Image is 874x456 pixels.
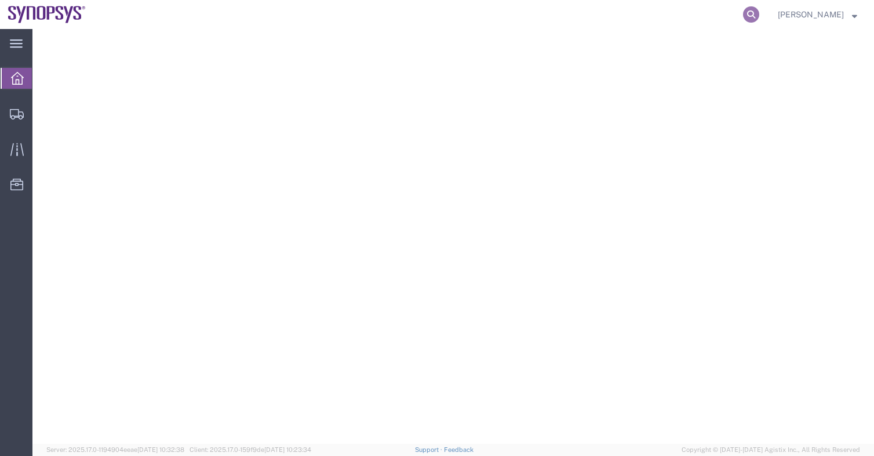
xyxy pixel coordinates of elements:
span: [DATE] 10:32:38 [137,446,184,453]
a: Feedback [444,446,474,453]
span: Server: 2025.17.0-1194904eeae [46,446,184,453]
span: [DATE] 10:23:34 [264,446,311,453]
button: [PERSON_NAME] [777,8,858,21]
span: Jerry Domalanta [778,8,844,21]
img: logo [8,6,86,23]
a: Support [415,446,444,453]
span: Copyright © [DATE]-[DATE] Agistix Inc., All Rights Reserved [682,445,860,455]
iframe: FS Legacy Container [32,29,874,444]
span: Client: 2025.17.0-159f9de [190,446,311,453]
